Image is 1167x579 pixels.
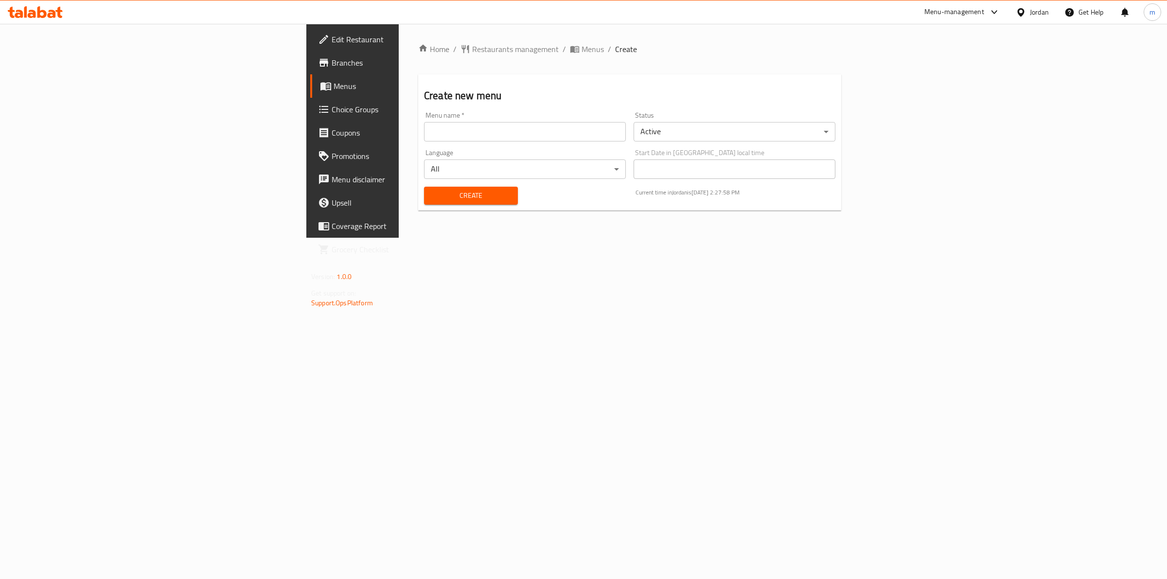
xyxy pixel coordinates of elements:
li: / [608,43,611,55]
a: Restaurants management [460,43,559,55]
a: Support.OpsPlatform [311,297,373,309]
div: Active [634,122,835,141]
h2: Create new menu [424,88,835,103]
button: Create [424,187,518,205]
span: Promotions [332,150,494,162]
span: Choice Groups [332,104,494,115]
a: Branches [310,51,501,74]
a: Edit Restaurant [310,28,501,51]
input: Please enter Menu name [424,122,626,141]
a: Coupons [310,121,501,144]
span: 1.0.0 [336,270,352,283]
div: Jordan [1030,7,1049,18]
p: Current time in Jordan is [DATE] 2:27:58 PM [636,188,835,197]
span: Create [615,43,637,55]
li: / [563,43,566,55]
a: Menus [570,43,604,55]
nav: breadcrumb [418,43,841,55]
a: Upsell [310,191,501,214]
span: Get support on: [311,287,356,299]
span: Branches [332,57,494,69]
a: Menus [310,74,501,98]
a: Choice Groups [310,98,501,121]
span: Upsell [332,197,494,209]
span: Version: [311,270,335,283]
span: Edit Restaurant [332,34,494,45]
span: Grocery Checklist [332,244,494,255]
span: m [1149,7,1155,18]
span: Restaurants management [472,43,559,55]
span: Menus [334,80,494,92]
a: Menu disclaimer [310,168,501,191]
a: Promotions [310,144,501,168]
div: Menu-management [924,6,984,18]
a: Grocery Checklist [310,238,501,261]
span: Create [432,190,510,202]
span: Coverage Report [332,220,494,232]
div: All [424,159,626,179]
a: Coverage Report [310,214,501,238]
span: Menus [582,43,604,55]
span: Menu disclaimer [332,174,494,185]
span: Coupons [332,127,494,139]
